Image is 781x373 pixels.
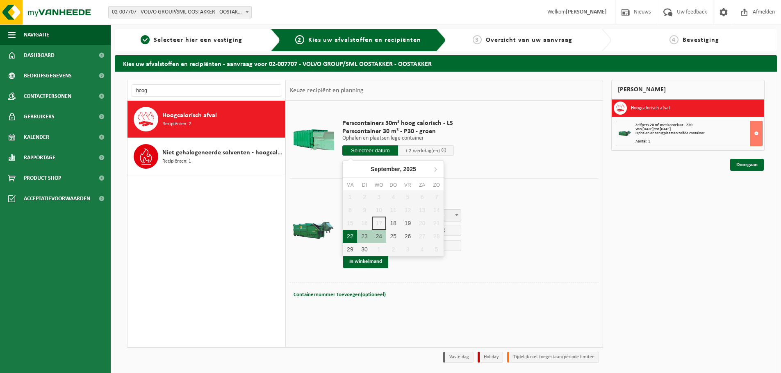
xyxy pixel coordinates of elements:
button: Hoogcalorisch afval Recipiënten: 2 [128,101,285,138]
span: Rapportage [24,147,55,168]
span: 02-007707 - VOLVO GROUP/SML OOSTAKKER - OOSTAKKER [108,6,252,18]
span: Dashboard [24,45,55,66]
span: Recipiënten: 1 [162,158,191,165]
span: Selecteer hier een vestiging [154,37,242,43]
span: Recipiënten: 2 [162,120,191,128]
a: Doorgaan [730,159,764,171]
button: Containernummer toevoegen(optioneel) [293,289,387,301]
div: 25 [386,230,401,243]
div: 24 [372,230,386,243]
span: 2 [295,35,304,44]
span: Contactpersonen [24,86,71,106]
span: Overzicht van uw aanvraag [486,37,572,43]
span: Zelfpers 20 m³ met kantelaar - Z20 [635,123,692,127]
span: Navigatie [24,25,49,45]
div: Ophalen en terugplaatsen zelfde container [635,131,762,136]
span: Gebruikers [24,106,55,127]
li: Holiday [478,352,503,363]
div: 2 [386,243,401,256]
li: Tijdelijk niet toegestaan/période limitée [507,352,599,363]
div: 30 [357,243,371,256]
span: 02-007707 - VOLVO GROUP/SML OOSTAKKER - OOSTAKKER [109,7,251,18]
div: zo [429,181,444,189]
p: Ophalen en plaatsen lege container [342,136,454,141]
div: ma [343,181,357,189]
div: [PERSON_NAME] [611,80,765,99]
div: do [386,181,401,189]
div: za [415,181,429,189]
li: Vaste dag [443,352,474,363]
strong: [PERSON_NAME] [566,9,607,15]
div: Keuze recipiënt en planning [286,80,368,101]
div: vr [401,181,415,189]
div: 23 [357,230,371,243]
div: September, [367,163,419,176]
span: Hoogcalorisch afval [162,111,217,120]
button: Niet gehalogeneerde solventen - hoogcalorisch in kleinverpakking Recipiënten: 1 [128,138,285,175]
span: 4 [669,35,679,44]
span: Perscontainer 30 m³ - P30 - groen [342,127,454,136]
span: Niet gehalogeneerde solventen - hoogcalorisch in kleinverpakking [162,148,283,158]
span: Containernummer toevoegen(optioneel) [294,292,386,297]
div: 26 [401,230,415,243]
input: Materiaal zoeken [132,84,281,97]
i: 2025 [403,166,416,172]
span: 1 [141,35,150,44]
div: Aantal: 1 [635,140,762,144]
h3: Hoogcalorisch afval [631,102,670,115]
div: di [357,181,371,189]
div: 3 [401,243,415,256]
span: Bevestiging [683,37,719,43]
div: 18 [386,217,401,230]
span: Acceptatievoorwaarden [24,188,90,209]
div: 29 [343,243,357,256]
button: In winkelmand [343,255,388,268]
span: Bedrijfsgegevens [24,66,72,86]
input: Selecteer datum [342,145,398,156]
strong: Van [DATE] tot [DATE] [635,127,671,131]
div: 19 [401,217,415,230]
div: 1 [372,243,386,256]
div: 22 [343,230,357,243]
span: Kalender [24,127,49,147]
h2: Kies uw afvalstoffen en recipiënten - aanvraag voor 02-007707 - VOLVO GROUP/SML OOSTAKKER - OOSTA... [115,55,777,71]
a: 1Selecteer hier een vestiging [119,35,264,45]
span: 3 [473,35,482,44]
span: Kies uw afvalstoffen en recipiënten [308,37,421,43]
span: Product Shop [24,168,61,188]
span: Perscontainers 30m³ hoog calorisch - LS [342,119,454,127]
span: + 2 werkdag(en) [405,148,440,154]
div: wo [372,181,386,189]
